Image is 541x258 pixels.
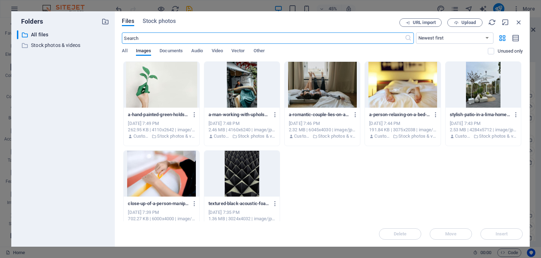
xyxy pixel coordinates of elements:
[31,31,97,39] p: All files
[209,200,269,207] p: textured-black-acoustic-foam-panels-create-a-striking-geometric-pattern-Cmr-2dVAPtxfYQ21SCUgsw.jpeg
[209,133,275,139] div: By: Customer | Folder: Stock photos & videos
[318,133,356,139] p: Stock photos & videos
[128,200,188,207] p: close-up-of-a-person-manipulating-polyurethane-foam-showcasing-detailed-handwork-in-an-industrial...
[289,133,356,139] div: By: Customer | Folder: Stock photos & videos
[479,133,517,139] p: Stock photos & videos
[450,112,510,118] p: stylish-patio-in-a-lima-home-featuring-modern-outdoor-furniture-and-greenery-Tu4_KHc9ru1UEDMZwpun...
[128,112,188,118] p: a-hand-painted-green-holds-a-fresh-plant-sprout-against-a-light-background-symbolizing-growth-and...
[447,18,483,27] button: Upload
[136,47,151,56] span: Images
[122,17,134,25] span: Files
[101,18,109,25] i: Create new folder
[488,18,496,26] i: Reload
[209,216,275,222] div: 1.36 MB | 3024x4032 | image/jpeg
[369,133,436,139] div: By: Customer | Folder: Stock photos & videos
[254,47,265,56] span: Other
[133,133,150,139] p: Customer
[191,47,203,56] span: Audio
[143,17,176,25] span: Stock photos
[374,133,391,139] p: Customer
[455,133,472,139] p: Customer
[122,32,404,44] input: Search
[17,17,43,26] p: Folders
[128,133,195,139] div: By: Customer | Folder: Stock photos & videos
[209,209,275,216] div: [DATE] 7:35 PM
[209,120,275,127] div: [DATE] 7:48 PM
[398,133,436,139] p: Stock photos & videos
[128,120,195,127] div: [DATE] 7:49 PM
[209,112,269,118] p: a-man-working-with-upholstery-materials-in-an-outdoor-junk-shop-setting-xVsfKZr21RN_y1F9gpimig.jpeg
[369,112,430,118] p: a-person-relaxing-on-a-bed-with-feet-under-white-sheets-conveying-serenity-lTzUcH0_carYDOFawerTHg...
[17,41,109,50] div: Stock photos & videos
[289,112,349,118] p: a-romantic-couple-lies-on-a-mattress-with-legs-raised-by-the-window-enjoying-cozy-intimate-moment...
[502,18,509,26] i: Minimize
[31,41,97,49] p: Stock photos & videos
[450,127,517,133] div: 2.53 MB | 4284x5712 | image/jpeg
[450,120,517,127] div: [DATE] 7:43 PM
[399,18,442,27] button: URL import
[17,30,18,39] div: ​
[369,120,436,127] div: [DATE] 7:44 PM
[413,20,436,25] span: URL import
[238,133,275,139] p: Stock photos & videos
[515,18,523,26] i: Close
[122,47,127,56] span: All
[498,48,523,54] p: Displays only files that are not in use on the website. Files added during this session can still...
[369,127,436,133] div: 191.84 KB | 3075x2038 | image/jpeg
[214,133,230,139] p: Customer
[128,127,195,133] div: 262.95 KB | 4110x2642 | image/jpeg
[160,47,183,56] span: Documents
[231,47,245,56] span: Vector
[157,133,195,139] p: Stock photos & videos
[461,20,476,25] span: Upload
[209,127,275,133] div: 2.46 MB | 4160x6240 | image/jpeg
[128,216,195,222] div: 702.27 KB | 6000x4000 | image/jpeg
[289,120,356,127] div: [DATE] 7:46 PM
[128,209,195,216] div: [DATE] 7:39 PM
[212,47,223,56] span: Video
[450,133,517,139] div: By: Customer | Folder: Stock photos & videos
[294,133,311,139] p: Customer
[289,127,356,133] div: 2.32 MB | 6045x4030 | image/jpeg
